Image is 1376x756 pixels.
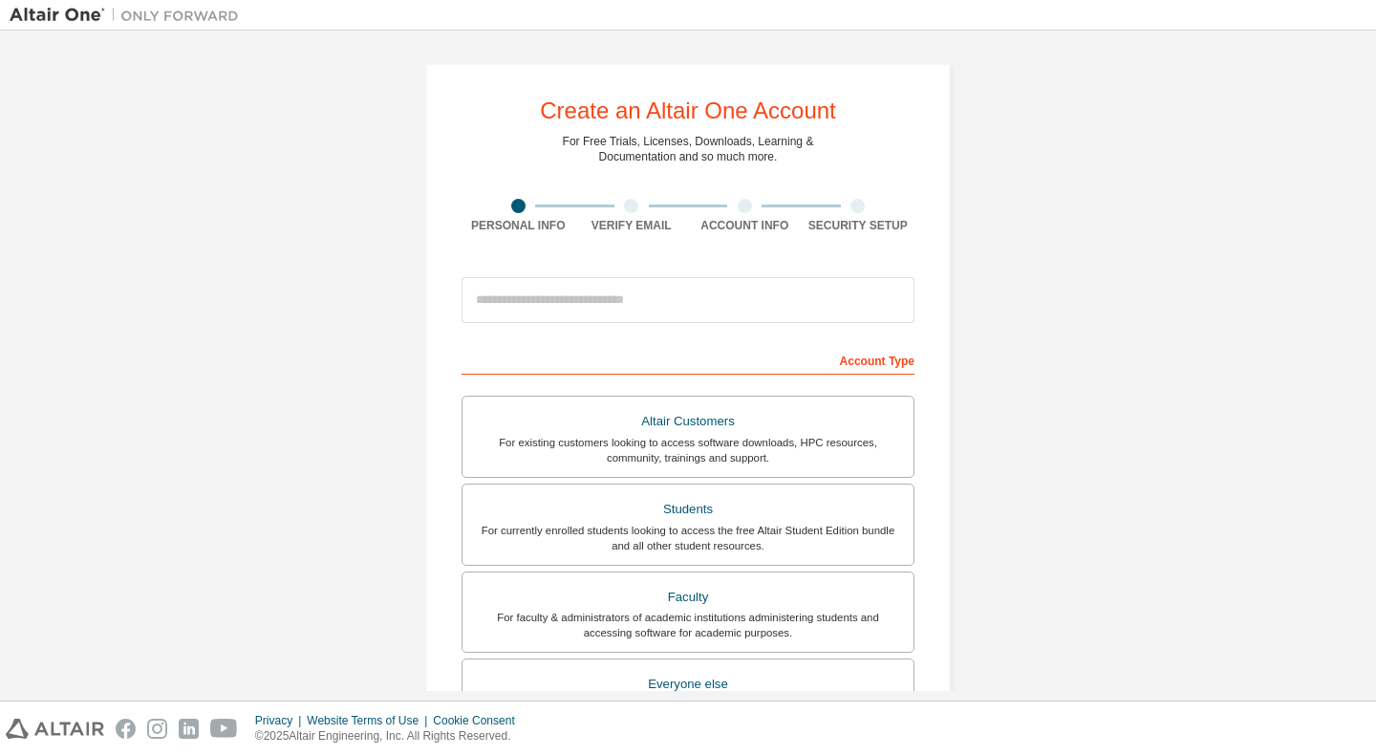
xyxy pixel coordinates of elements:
div: Privacy [255,713,307,728]
img: facebook.svg [116,719,136,739]
div: For existing customers looking to access software downloads, HPC resources, community, trainings ... [474,435,902,465]
div: Everyone else [474,671,902,698]
div: Verify Email [575,218,689,233]
div: Faculty [474,584,902,611]
div: Cookie Consent [433,713,526,728]
div: Altair Customers [474,408,902,435]
img: Altair One [10,6,248,25]
div: Security Setup [802,218,915,233]
div: Website Terms of Use [307,713,433,728]
div: Personal Info [462,218,575,233]
img: instagram.svg [147,719,167,739]
img: linkedin.svg [179,719,199,739]
div: For currently enrolled students looking to access the free Altair Student Edition bundle and all ... [474,523,902,553]
div: For faculty & administrators of academic institutions administering students and accessing softwa... [474,610,902,640]
img: youtube.svg [210,719,238,739]
img: altair_logo.svg [6,719,104,739]
div: For Free Trials, Licenses, Downloads, Learning & Documentation and so much more. [563,134,814,164]
div: Students [474,496,902,523]
p: © 2025 Altair Engineering, Inc. All Rights Reserved. [255,728,527,745]
div: Account Type [462,344,914,375]
div: Account Info [688,218,802,233]
div: Create an Altair One Account [540,99,836,122]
